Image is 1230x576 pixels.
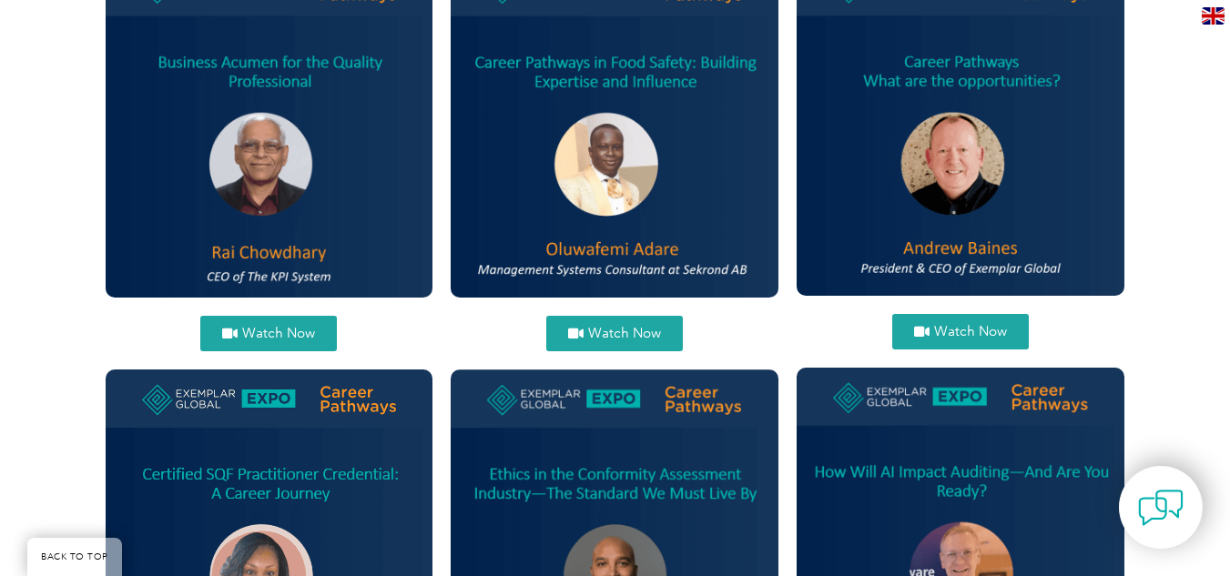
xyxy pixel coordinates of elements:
[1138,485,1184,531] img: contact-chat.png
[934,325,1007,339] span: Watch Now
[1202,7,1225,25] img: en
[27,538,122,576] a: BACK TO TOP
[588,327,661,340] span: Watch Now
[892,314,1029,349] a: Watch Now
[242,327,315,340] span: Watch Now
[546,316,683,351] a: Watch Now
[200,316,337,351] a: Watch Now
